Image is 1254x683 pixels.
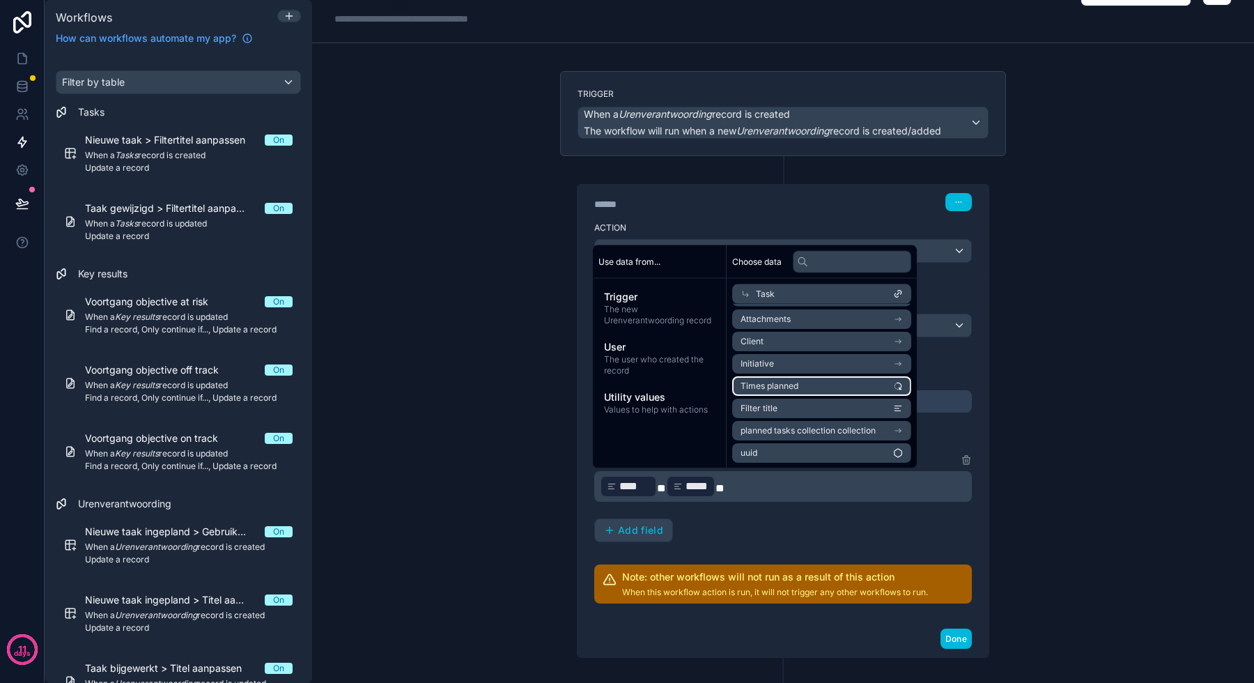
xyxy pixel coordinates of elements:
span: Task [756,289,775,300]
div: On [273,594,284,606]
a: Taak gewijzigd > Filtertitel aanpassenOnWhen aTasksrecord is updatedUpdate a record [56,193,301,250]
span: Voortgang objective at risk [85,295,225,309]
span: Update a record [85,554,293,565]
span: The new Urenverantwoording record [604,304,715,326]
span: Utility values [604,390,715,404]
span: Workflows [56,10,112,24]
span: Add field [618,524,663,537]
span: Values to help with actions [604,404,715,415]
button: When aUrenverantwoordingrecord is createdThe workflow will run when a newUrenverantwoordingrecord... [578,107,989,139]
div: On [273,296,284,307]
span: The user who created the record [604,354,715,376]
span: Use data from... [598,256,660,267]
span: Voortgang objective off track [85,363,235,377]
div: On [273,364,284,376]
span: The workflow will run when a new record is created/added [584,125,941,137]
span: Tasks [78,105,104,119]
a: How can workflows automate my app? [50,31,258,45]
span: Nieuwe taak > Filtertitel aanpassen [85,133,262,147]
span: Taak gewijzigd > Filtertitel aanpassen [85,201,265,215]
span: How can workflows automate my app? [56,31,236,45]
span: Nieuwe taak ingepland > Titel aanpassen [85,593,265,607]
em: Urenverantwoording [619,108,712,120]
em: Urenverantwoording [736,125,830,137]
span: Taak bijgewerkt > Titel aanpassen [85,661,258,675]
span: User [604,340,715,354]
span: When a record is updated [85,312,293,323]
h2: Note: other workflows will not run as a result of this action [622,570,928,584]
span: When a record is updated [85,448,293,459]
em: Key results [115,448,159,459]
div: On [273,433,284,444]
span: When a record is created [85,542,293,553]
span: Urenverantwoording [78,497,171,511]
span: When a record is created [85,150,293,161]
p: days [14,648,31,659]
span: When a record is created [584,107,790,121]
em: Urenverantwoording [115,542,197,552]
div: scrollable content [45,54,312,683]
p: When this workflow action is run, it will not trigger any other workflows to run. [622,587,928,598]
label: Action [594,222,972,233]
em: Tasks [115,218,138,229]
a: Nieuwe taak ingepland > Gebruiker toewijzenOnWhen aUrenverantwoordingrecord is createdUpdate a re... [56,516,301,574]
div: scrollable content [593,279,726,427]
p: 11 [18,643,26,657]
span: Choose data [732,256,782,267]
span: Key results [78,267,127,281]
span: Update a record [85,622,293,634]
span: When a record is created [85,610,293,621]
em: Key results [115,380,159,390]
span: When a record is updated [85,218,293,229]
span: Update a record [617,244,692,258]
div: On [273,203,284,214]
button: Update a record [594,239,972,263]
a: Voortgang objective on trackOnWhen aKey resultsrecord is updatedFind a record, Only continue if..... [56,423,301,480]
span: Nieuwe taak ingepland > Gebruiker toewijzen [85,525,265,539]
a: Nieuwe taak > Filtertitel aanpassenOnWhen aTasksrecord is createdUpdate a record [56,125,301,182]
span: Update a record [85,231,293,242]
span: Find a record, Only continue if..., Update a record [85,324,293,335]
em: Key results [115,312,159,322]
button: Done [940,629,972,649]
em: Urenverantwoording [115,610,197,620]
span: Voortgang objective on track [85,431,235,445]
a: Voortgang objective off trackOnWhen aKey resultsrecord is updatedFind a record, Only continue if.... [56,355,301,412]
label: Trigger [578,89,989,100]
a: Voortgang objective at riskOnWhen aKey resultsrecord is updatedFind a record, Only continue if...... [56,286,301,344]
span: Trigger [604,290,715,304]
a: Nieuwe taak ingepland > Titel aanpassenOnWhen aUrenverantwoordingrecord is createdUpdate a record [56,585,301,642]
button: Add field [595,519,672,542]
div: On [273,526,284,537]
span: When a record is updated [85,380,293,391]
button: Add field [594,519,673,542]
span: Filter by table [62,76,125,88]
em: Tasks [115,150,138,160]
div: On [273,663,284,674]
span: Update a record [85,162,293,174]
div: On [273,135,284,146]
button: Filter by table [56,70,301,94]
span: Find a record, Only continue if..., Update a record [85,461,293,472]
span: Find a record, Only continue if..., Update a record [85,392,293,404]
